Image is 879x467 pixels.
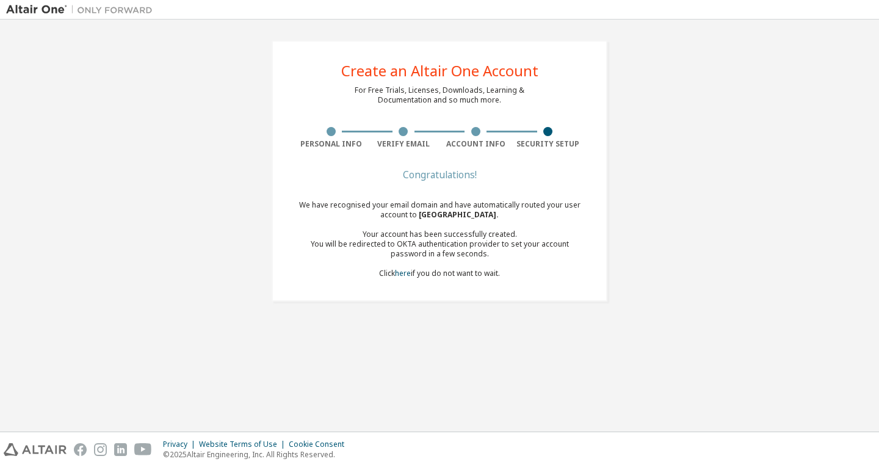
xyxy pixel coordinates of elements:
[74,443,87,456] img: facebook.svg
[512,139,585,149] div: Security Setup
[6,4,159,16] img: Altair One
[367,139,440,149] div: Verify Email
[341,63,538,78] div: Create an Altair One Account
[199,440,289,449] div: Website Terms of Use
[440,139,512,149] div: Account Info
[295,200,584,278] div: We have recognised your email domain and have automatically routed your user account to Click if ...
[289,440,352,449] div: Cookie Consent
[295,139,367,149] div: Personal Info
[4,443,67,456] img: altair_logo.svg
[163,449,352,460] p: © 2025 Altair Engineering, Inc. All Rights Reserved.
[94,443,107,456] img: instagram.svg
[134,443,152,456] img: youtube.svg
[114,443,127,456] img: linkedin.svg
[295,230,584,239] div: Your account has been successfully created.
[395,268,411,278] a: here
[163,440,199,449] div: Privacy
[419,209,499,220] span: [GEOGRAPHIC_DATA] .
[295,171,584,178] div: Congratulations!
[295,239,584,259] div: You will be redirected to OKTA authentication provider to set your account password in a few seco...
[355,85,524,105] div: For Free Trials, Licenses, Downloads, Learning & Documentation and so much more.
